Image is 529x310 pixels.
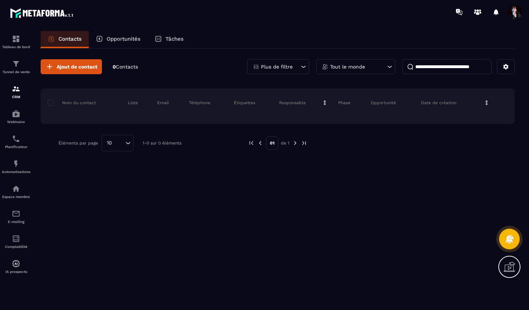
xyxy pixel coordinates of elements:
[41,59,102,74] button: Ajout de contact
[2,29,30,54] a: formationformationTableau de bord
[2,45,30,49] p: Tableau de bord
[2,70,30,74] p: Tunnel de vente
[12,259,20,268] img: automations
[2,95,30,99] p: CRM
[12,209,20,218] img: email
[2,54,30,79] a: formationformationTunnel de vente
[2,120,30,124] p: Webinaire
[234,100,255,106] p: Étiquettes
[2,195,30,199] p: Espace membre
[12,134,20,143] img: scheduler
[12,35,20,43] img: formation
[2,145,30,149] p: Planificateur
[114,139,124,147] input: Search for option
[257,140,263,146] img: prev
[2,129,30,154] a: schedulerschedulerPlanificateur
[2,170,30,174] p: Automatisations
[128,100,138,106] p: Liste
[2,245,30,249] p: Comptabilité
[48,100,96,106] p: Nom du contact
[2,204,30,229] a: emailemailE-mailing
[421,100,456,106] p: Date de création
[165,36,184,42] p: Tâches
[2,79,30,104] a: formationformationCRM
[330,64,365,69] p: Tout le monde
[2,154,30,179] a: automationsautomationsAutomatisations
[41,31,89,48] a: Contacts
[148,31,191,48] a: Tâches
[58,36,82,42] p: Contacts
[104,139,114,147] span: 10
[301,140,307,146] img: next
[116,64,138,70] span: Contacts
[107,36,140,42] p: Opportunités
[12,110,20,118] img: automations
[2,179,30,204] a: automationsautomationsEspace membre
[12,159,20,168] img: automations
[58,141,98,146] p: Éléments par page
[2,220,30,224] p: E-mailing
[266,136,278,150] p: 01
[338,100,350,106] p: Phase
[102,135,134,151] div: Search for option
[157,100,169,106] p: Email
[371,100,396,106] p: Opportunité
[12,85,20,93] img: formation
[292,140,298,146] img: next
[12,234,20,243] img: accountant
[261,64,293,69] p: Plus de filtre
[143,141,181,146] p: 1-0 sur 0 éléments
[89,31,148,48] a: Opportunités
[281,140,289,146] p: de 1
[2,104,30,129] a: automationsautomationsWebinaire
[2,229,30,254] a: accountantaccountantComptabilité
[113,63,138,70] p: 0
[12,184,20,193] img: automations
[248,140,255,146] img: prev
[279,100,306,106] p: Responsable
[57,63,97,70] span: Ajout de contact
[10,6,74,19] img: logo
[12,60,20,68] img: formation
[2,270,30,274] p: IA prospects
[189,100,210,106] p: Téléphone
